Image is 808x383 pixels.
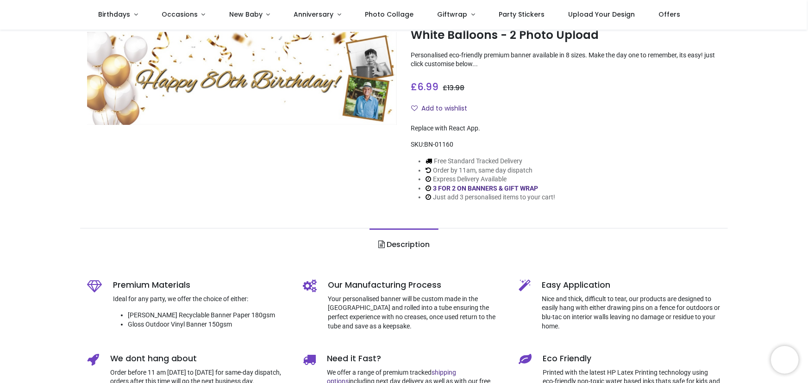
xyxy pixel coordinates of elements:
li: Order by 11am, same day dispatch [426,166,555,175]
li: [PERSON_NAME] Recyclable Banner Paper 180gsm [128,311,289,320]
p: Your personalised banner will be custom made in the [GEOGRAPHIC_DATA] and rolled into a tube ensu... [328,295,505,331]
span: Offers [659,10,681,19]
span: New Baby [229,10,263,19]
h5: Premium Materials [113,279,289,291]
span: BN-01160 [424,141,453,148]
div: Replace with React App. [411,124,721,133]
h5: Our Manufacturing Process [328,279,505,291]
li: Gloss Outdoor Vinyl Banner 150gsm [128,320,289,329]
p: Ideal for any party, we offer the choice of either: [113,295,289,304]
span: £ [443,83,464,93]
span: Giftwrap [437,10,467,19]
h5: Eco Friendly [543,353,721,364]
span: 13.98 [447,83,464,93]
li: Just add 3 personalised items to your cart! [426,193,555,202]
span: Occasions [162,10,198,19]
span: 6.99 [417,80,438,93]
div: SKU: [411,140,721,149]
p: Nice and thick, difficult to tear, our products are designed to easily hang with either drawing p... [542,295,721,331]
button: Add to wishlistAdd to wishlist [411,101,475,117]
h5: Need it Fast? [327,353,505,364]
span: Birthdays [98,10,130,19]
a: 3 FOR 2 ON BANNERS & GIFT WRAP [433,185,538,192]
img: Personalised Happy 80th Birthday Banner - Gold & White Balloons - 2 Photo Upload [87,32,397,125]
span: Anniversary [294,10,334,19]
h5: We dont hang about [110,353,289,364]
span: Photo Collage [365,10,413,19]
iframe: Brevo live chat [771,346,799,374]
span: Party Stickers [499,10,545,19]
i: Add to wishlist [411,105,418,111]
p: Personalised eco-friendly premium banner available in 8 sizes. Make the day one to remember, its ... [411,51,721,69]
span: Upload Your Design [568,10,635,19]
h5: Easy Application [542,279,721,291]
span: £ [411,80,438,93]
li: Express Delivery Available [426,175,555,184]
a: Description [370,229,438,261]
li: Free Standard Tracked Delivery [426,157,555,166]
